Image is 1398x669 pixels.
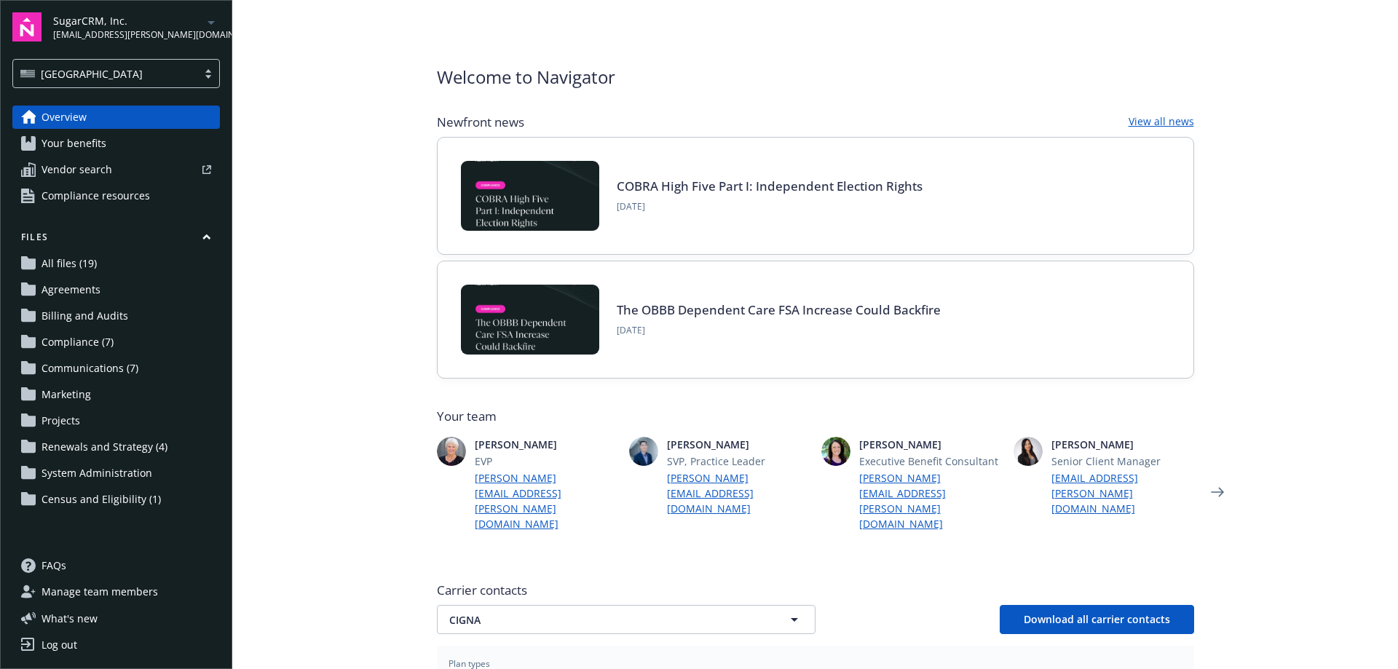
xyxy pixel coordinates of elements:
[437,605,815,634] button: CIGNA
[42,611,98,626] span: What ' s new
[475,437,617,452] span: [PERSON_NAME]
[42,409,80,432] span: Projects
[12,12,42,41] img: navigator-logo.svg
[202,13,220,31] a: arrowDropDown
[437,437,466,466] img: photo
[12,554,220,577] a: FAQs
[859,470,1002,531] a: [PERSON_NAME][EMAIL_ADDRESS][PERSON_NAME][DOMAIN_NAME]
[667,470,810,516] a: [PERSON_NAME][EMAIL_ADDRESS][DOMAIN_NAME]
[1206,480,1229,504] a: Next
[42,383,91,406] span: Marketing
[42,488,161,511] span: Census and Eligibility (1)
[42,580,158,603] span: Manage team members
[42,633,77,657] div: Log out
[42,184,150,207] span: Compliance resources
[42,462,152,485] span: System Administration
[42,132,106,155] span: Your benefits
[12,158,220,181] a: Vendor search
[42,106,87,129] span: Overview
[12,184,220,207] a: Compliance resources
[1024,612,1170,626] span: Download all carrier contacts
[859,437,1002,452] span: [PERSON_NAME]
[42,330,114,354] span: Compliance (7)
[1000,605,1194,634] button: Download all carrier contacts
[12,435,220,459] a: Renewals and Strategy (4)
[53,13,202,28] span: SugarCRM, Inc.
[461,161,599,231] img: BLOG-Card Image - Compliance - COBRA High Five Pt 1 07-18-25.jpg
[1051,454,1194,469] span: Senior Client Manager
[1051,437,1194,452] span: [PERSON_NAME]
[20,66,190,82] span: [GEOGRAPHIC_DATA]
[12,252,220,275] a: All files (19)
[12,611,121,626] button: What's new
[42,158,112,181] span: Vendor search
[667,437,810,452] span: [PERSON_NAME]
[437,114,524,131] span: Newfront news
[42,435,167,459] span: Renewals and Strategy (4)
[42,554,66,577] span: FAQs
[475,470,617,531] a: [PERSON_NAME][EMAIL_ADDRESS][PERSON_NAME][DOMAIN_NAME]
[461,285,599,355] img: BLOG-Card Image - Compliance - OBBB Dep Care FSA - 08-01-25.jpg
[821,437,850,466] img: photo
[12,304,220,328] a: Billing and Audits
[1051,470,1194,516] a: [EMAIL_ADDRESS][PERSON_NAME][DOMAIN_NAME]
[12,580,220,603] a: Manage team members
[42,304,128,328] span: Billing and Audits
[12,488,220,511] a: Census and Eligibility (1)
[12,330,220,354] a: Compliance (7)
[42,357,138,380] span: Communications (7)
[53,12,220,41] button: SugarCRM, Inc.[EMAIL_ADDRESS][PERSON_NAME][DOMAIN_NAME]arrowDropDown
[12,278,220,301] a: Agreements
[1014,437,1043,466] img: photo
[617,324,941,337] span: [DATE]
[449,612,752,628] span: CIGNA
[617,200,923,213] span: [DATE]
[437,582,1194,599] span: Carrier contacts
[437,64,615,90] span: Welcome to Navigator
[12,383,220,406] a: Marketing
[437,408,1194,425] span: Your team
[12,357,220,380] a: Communications (7)
[12,231,220,249] button: Files
[667,454,810,469] span: SVP, Practice Leader
[42,278,100,301] span: Agreements
[42,252,97,275] span: All files (19)
[1129,114,1194,131] a: View all news
[53,28,202,41] span: [EMAIL_ADDRESS][PERSON_NAME][DOMAIN_NAME]
[859,454,1002,469] span: Executive Benefit Consultant
[12,132,220,155] a: Your benefits
[12,106,220,129] a: Overview
[41,66,143,82] span: [GEOGRAPHIC_DATA]
[475,454,617,469] span: EVP
[12,409,220,432] a: Projects
[12,462,220,485] a: System Administration
[617,178,923,194] a: COBRA High Five Part I: Independent Election Rights
[629,437,658,466] img: photo
[617,301,941,318] a: The OBBB Dependent Care FSA Increase Could Backfire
